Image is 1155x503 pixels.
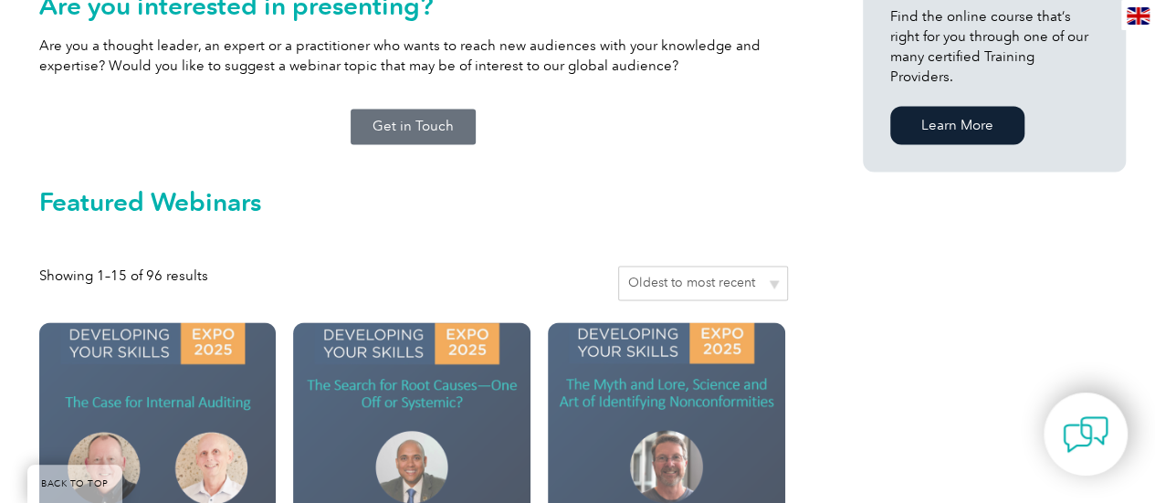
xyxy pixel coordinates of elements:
[351,109,476,144] a: Get in Touch
[39,266,208,286] p: Showing 1–15 of 96 results
[373,120,454,133] span: Get in Touch
[39,36,788,76] p: Are you a thought leader, an expert or a practitioner who wants to reach new audiences with your ...
[1063,412,1108,457] img: contact-chat.png
[890,6,1098,87] p: Find the online course that’s right for you through one of our many certified Training Providers.
[618,266,788,300] select: Shop order
[890,106,1024,144] a: Learn More
[27,465,122,503] a: BACK TO TOP
[1127,7,1150,25] img: en
[39,187,788,216] h2: Featured Webinars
